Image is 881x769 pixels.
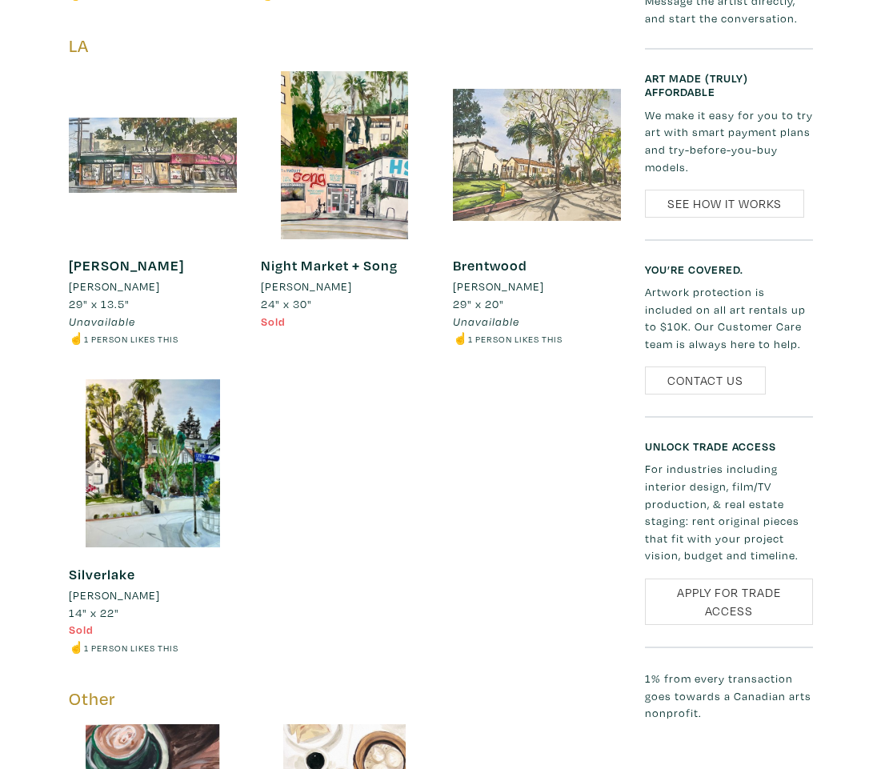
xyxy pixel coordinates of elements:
h6: Unlock Trade Access [645,439,813,453]
a: [PERSON_NAME] [453,278,621,295]
span: Sold [261,314,286,329]
li: ☝️ [453,330,621,347]
span: 24" x 30" [261,296,312,311]
small: 1 person likes this [84,333,178,345]
a: Brentwood [453,256,527,274]
span: Unavailable [453,314,519,329]
span: 29" x 20" [453,296,504,311]
li: ☝️ [69,639,237,656]
a: [PERSON_NAME] [69,278,237,295]
h5: LA [69,35,621,57]
a: Silverlake [69,565,135,583]
span: Sold [69,622,94,637]
li: [PERSON_NAME] [69,278,160,295]
a: [PERSON_NAME] [261,278,429,295]
li: [PERSON_NAME] [261,278,352,295]
li: ☝️ [69,330,237,347]
p: For industries including interior design, film/TV production, & real estate staging: rent origina... [645,460,813,564]
a: Night Market + Song [261,256,398,274]
h6: You’re covered. [645,262,813,276]
h5: Other [69,688,621,710]
a: Contact Us [645,366,766,395]
p: 1% from every transaction goes towards a Canadian arts nonprofit. [645,670,813,722]
a: See How It Works [645,190,804,218]
span: 14" x 22" [69,605,119,620]
a: Apply for Trade Access [645,579,813,625]
small: 1 person likes this [468,333,563,345]
li: [PERSON_NAME] [453,278,544,295]
span: 29" x 13.5" [69,296,130,311]
h6: Art made (truly) affordable [645,71,813,99]
small: 1 person likes this [84,642,178,654]
li: [PERSON_NAME] [69,587,160,604]
a: [PERSON_NAME] [69,587,237,604]
a: [PERSON_NAME] [69,256,184,274]
span: Unavailable [69,314,135,329]
p: We make it easy for you to try art with smart payment plans and try-before-you-buy models. [645,106,813,175]
p: Artwork protection is included on all art rentals up to $10K. Our Customer Care team is always he... [645,283,813,352]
